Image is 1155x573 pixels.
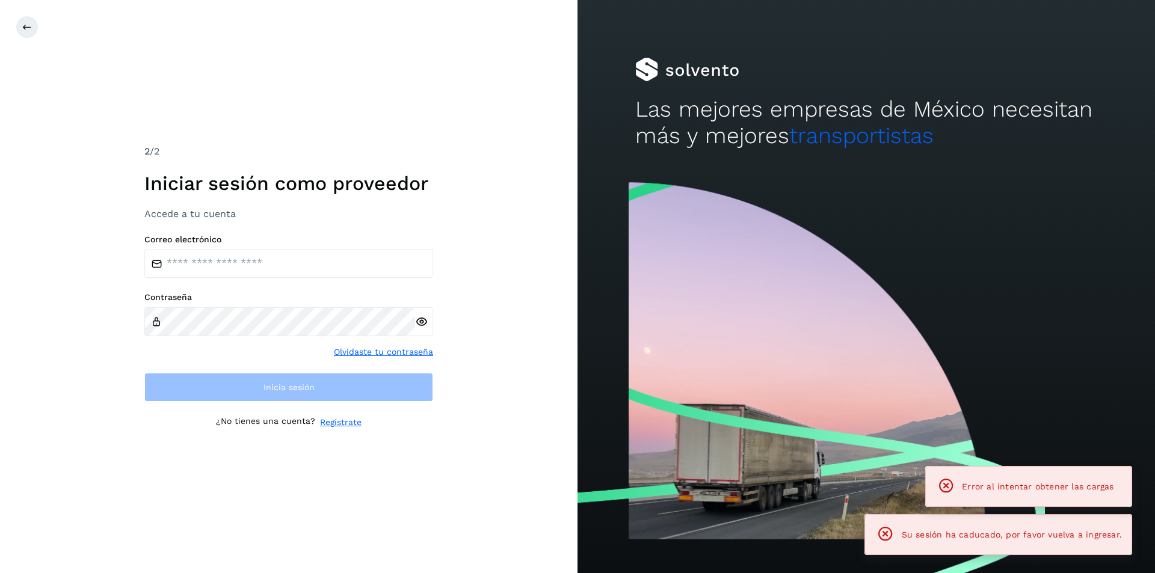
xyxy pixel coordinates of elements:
[962,482,1113,491] span: Error al intentar obtener las cargas
[635,96,1097,150] h2: Las mejores empresas de México necesitan más y mejores
[144,144,433,159] div: /2
[144,373,433,402] button: Inicia sesión
[320,416,362,429] a: Regístrate
[144,292,433,302] label: Contraseña
[902,530,1122,539] span: Su sesión ha caducado, por favor vuelva a ingresar.
[144,146,150,157] span: 2
[263,383,315,391] span: Inicia sesión
[144,234,433,245] label: Correo electrónico
[216,416,315,429] p: ¿No tienes una cuenta?
[789,123,934,149] span: transportistas
[144,172,433,195] h1: Iniciar sesión como proveedor
[334,346,433,358] a: Olvidaste tu contraseña
[144,208,433,219] h3: Accede a tu cuenta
